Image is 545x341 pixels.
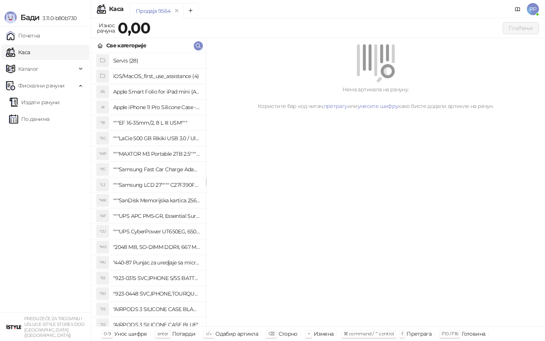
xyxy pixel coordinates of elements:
span: + [308,331,310,336]
div: grid [91,53,206,326]
a: Издати рачуни [9,95,60,110]
img: Logo [5,11,17,23]
div: "3S [97,303,109,315]
h4: """Samsung Fast Car Charge Adapter, brzi auto punja_, boja crna""" [113,163,200,175]
div: "18 [97,117,109,129]
div: "FC [97,163,109,175]
div: Сторно [279,329,297,339]
div: Готовина [462,329,485,339]
div: "AP [97,210,109,222]
h4: """MAXTOR M3 Portable 2TB 2.5"""" crni eksterni hard disk HX-M201TCB/GM""" [113,148,200,160]
div: "PU [97,257,109,269]
a: Документација [512,3,524,15]
a: По данима [9,111,49,127]
button: Плаћање [503,22,539,34]
button: Add tab [183,3,198,18]
span: 0-9 [104,331,111,336]
a: Почетна [6,28,40,43]
h4: "923-0315 SVC,IPHONE 5/5S BATTERY REMOVAL TRAY Držač za iPhone sa kojim se otvara display [113,272,200,284]
h4: iOS/MacOS_first_use_assistance (4) [113,70,200,82]
div: "S5 [97,272,109,284]
div: "5G [97,132,109,144]
img: 64x64-companyLogo-77b92cf4-9946-4f36-9751-bf7bb5fd2c7d.png [6,319,21,335]
small: PREDUZEĆE ZA TRGOVINU I USLUGE ISTYLE STORES DOO [GEOGRAPHIC_DATA] ([GEOGRAPHIC_DATA]) [24,316,85,338]
div: Претрага [406,329,431,339]
div: Каса [109,6,123,12]
h4: "AIRPODS 3 SILICONE CASE BLACK" [113,303,200,315]
span: ⌫ [268,331,274,336]
button: remove [172,8,182,14]
div: "3S [97,319,109,331]
div: "CU [97,225,109,238]
h4: "AIRPODS 3 SILICONE CASE BLUE" [113,319,200,331]
div: Измена [314,329,333,339]
a: претрагу [324,103,347,109]
h4: Apple Smart Folio for iPad mini (A17 Pro) - Sage [113,86,200,98]
span: f [402,331,403,336]
div: "MP [97,148,109,160]
span: Фискални рачуни [18,78,64,93]
h4: "2048 MB, SO-DIMM DDRII, 667 MHz, Napajanje 1,8 0,1 V, Latencija CL5" [113,241,200,253]
h4: """SanDisk Memorijska kartica 256GB microSDXC sa SD adapterom SDSQXA1-256G-GN6MA - Extreme PLUS, ... [113,194,200,206]
h4: """UPS APC PM5-GR, Essential Surge Arrest,5 utic_nica""" [113,210,200,222]
h4: """Samsung LCD 27"""" C27F390FHUXEN""" [113,179,200,191]
span: 3.11.0-b80b730 [39,15,76,22]
span: enter [157,331,168,336]
span: PP [527,3,539,15]
div: AI [97,101,109,113]
h4: "923-0448 SVC,IPHONE,TOURQUE DRIVER KIT .65KGF- CM Šrafciger " [113,288,200,300]
div: Износ рачуна [95,20,116,36]
span: ⌘ command / ⌃ control [344,331,394,336]
span: Каталог [18,61,39,77]
a: унесите шифру [358,103,399,109]
div: Све категорије [106,41,146,50]
strong: 0,00 [118,19,150,37]
div: Унос шифре [114,329,147,339]
div: "MK [97,194,109,206]
h4: """EF 16-35mm/2, 8 L III USM""" [113,117,200,129]
h4: "440-87 Punjac za uredjaje sa micro USB portom 4/1, Stand." [113,257,200,269]
div: "L2 [97,179,109,191]
div: Потврди [172,329,196,339]
div: AS [97,86,109,98]
div: "SD [97,288,109,300]
h4: Servis (28) [113,55,200,67]
div: "MS [97,241,109,253]
div: Одабир артикла [215,329,258,339]
h4: """UPS CyberPower UT650EG, 650VA/360W , line-int., s_uko, desktop""" [113,225,200,238]
span: F10 / F16 [442,331,458,336]
a: Каса [6,45,30,60]
div: Нема артикала на рачуну. Користите бар код читач, или како бисте додали артикле на рачун. [215,85,536,110]
div: Продаја 9564 [136,7,170,15]
h4: """LaCie 500 GB Rikiki USB 3.0 / Ultra Compact & Resistant aluminum / USB 3.0 / 2.5""""""" [113,132,200,144]
span: ↑/↓ [206,331,212,336]
h4: Apple iPhone 11 Pro Silicone Case - Black [113,101,200,113]
span: Бади [20,13,39,22]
